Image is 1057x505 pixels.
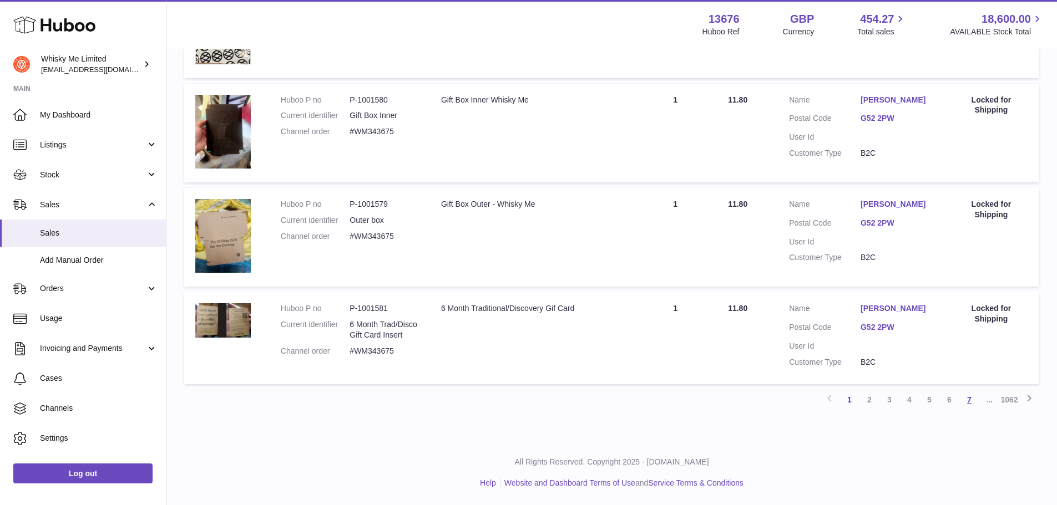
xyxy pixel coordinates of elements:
[40,228,158,238] span: Sales
[789,95,861,108] dt: Name
[281,215,350,226] dt: Current identifier
[41,54,141,75] div: Whisky Me Limited
[861,148,932,159] dd: B2C
[861,322,932,333] a: G52 2PW
[350,126,419,137] dd: #WM343675
[441,303,623,314] div: 6 Month Traditional/Discovery Gif Card
[789,357,861,368] dt: Customer Type
[728,95,747,104] span: 11.80
[789,148,861,159] dt: Customer Type
[40,373,158,384] span: Cases
[634,292,717,384] td: 1
[709,12,740,27] strong: 13676
[441,199,623,210] div: Gift Box Outer - Whisky Me
[982,12,1031,27] span: 18,600.00
[350,319,419,340] dd: 6 Month Trad/Disco Gift Card Insert
[789,199,861,212] dt: Name
[281,346,350,356] dt: Channel order
[500,478,744,488] li: and
[281,319,350,340] dt: Current identifier
[919,390,939,410] a: 5
[857,27,907,37] span: Total sales
[40,200,146,210] span: Sales
[861,218,932,228] a: G52 2PW
[859,390,879,410] a: 2
[350,199,419,210] dd: P-1001579
[281,231,350,242] dt: Channel order
[634,188,717,287] td: 1
[634,84,717,182] td: 1
[959,390,979,410] a: 7
[789,113,861,126] dt: Postal Code
[40,343,146,354] span: Invoicing and Payments
[40,433,158,443] span: Settings
[480,478,496,487] a: Help
[861,303,932,314] a: [PERSON_NAME]
[954,95,1028,116] div: Locked for Shipping
[648,478,744,487] a: Service Terms & Conditions
[175,457,1048,467] p: All Rights Reserved. Copyright 2025 - [DOMAIN_NAME]
[40,313,158,324] span: Usage
[281,126,350,137] dt: Channel order
[350,346,419,356] dd: #WM343675
[860,12,894,27] span: 454.27
[979,390,999,410] span: ...
[950,27,1044,37] span: AVAILABLE Stock Total
[939,390,959,410] a: 6
[861,95,932,105] a: [PERSON_NAME]
[13,56,30,73] img: orders@whiskyshop.com
[839,390,859,410] a: 1
[281,95,350,105] dt: Huboo P no
[40,170,146,180] span: Stock
[350,215,419,226] dd: Outer box
[41,65,163,74] span: [EMAIL_ADDRESS][DOMAIN_NAME]
[999,390,1019,410] a: 1062
[954,303,1028,324] div: Locked for Shipping
[879,390,899,410] a: 3
[857,12,907,37] a: 454.27 Total sales
[861,199,932,210] a: [PERSON_NAME]
[728,200,747,208] span: 11.80
[350,95,419,105] dd: P-1001580
[40,110,158,120] span: My Dashboard
[350,231,419,242] dd: #WM343675
[441,95,623,105] div: Gift Box Inner Whisky Me
[950,12,1044,37] a: 18,600.00 AVAILABLE Stock Total
[861,252,932,263] dd: B2C
[789,252,861,263] dt: Customer Type
[789,303,861,317] dt: Name
[40,403,158,414] span: Channels
[789,132,861,142] dt: User Id
[40,255,158,266] span: Add Manual Order
[861,357,932,368] dd: B2C
[281,303,350,314] dt: Huboo P no
[783,27,815,37] div: Currency
[728,304,747,313] span: 11.80
[195,303,251,338] img: 136761725872974.png
[504,478,635,487] a: Website and Dashboard Terms of Use
[350,110,419,121] dd: Gift Box Inner
[40,140,146,150] span: Listings
[861,113,932,124] a: G52 2PW
[899,390,919,410] a: 4
[350,303,419,314] dd: P-1001581
[13,463,153,483] a: Log out
[702,27,740,37] div: Huboo Ref
[789,218,861,231] dt: Postal Code
[789,237,861,247] dt: User Id
[789,322,861,335] dt: Postal Code
[790,12,814,27] strong: GBP
[195,199,251,273] img: 136761725445490.jpg
[281,199,350,210] dt: Huboo P no
[195,95,251,169] img: 136761725448359.jpg
[40,283,146,294] span: Orders
[789,341,861,351] dt: User Id
[281,110,350,121] dt: Current identifier
[954,199,1028,220] div: Locked for Shipping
